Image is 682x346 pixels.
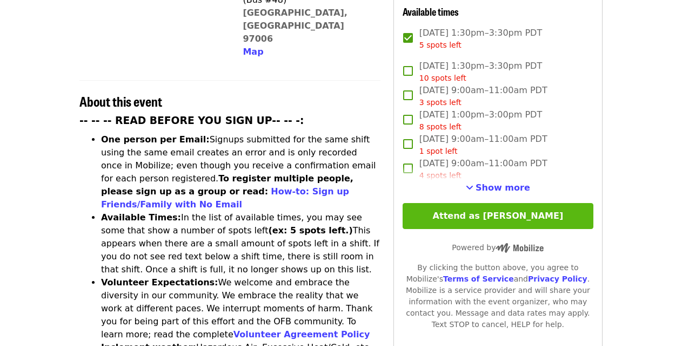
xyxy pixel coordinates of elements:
[403,262,593,330] div: By clicking the button above, you agree to Mobilize's and . Mobilize is a service provider and wi...
[419,84,547,108] span: [DATE] 9:00am–11:00am PDT
[419,171,462,180] span: 4 spots left
[243,8,347,44] a: [GEOGRAPHIC_DATA], [GEOGRAPHIC_DATA] 97006
[452,243,544,252] span: Powered by
[496,243,544,253] img: Powered by Mobilize
[101,276,380,341] li: We welcome and embrace the diversity in our community. We embrace the reality that we work at dif...
[419,133,547,157] span: [DATE] 9:00am–11:00am PDT
[466,181,530,194] button: See more timeslots
[476,182,530,193] span: Show more
[419,122,462,131] span: 8 spots left
[79,92,162,110] span: About this event
[528,275,587,283] a: Privacy Policy
[101,277,218,288] strong: Volunteer Expectations:
[101,133,380,211] li: Signups submitted for the same shift using the same email creates an error and is only recorded o...
[419,74,466,82] span: 10 spots left
[79,115,304,126] strong: -- -- -- READ BEFORE YOU SIGN UP-- -- -:
[419,98,462,107] span: 3 spots left
[419,41,462,49] span: 5 spots left
[403,4,459,18] span: Available times
[419,60,542,84] span: [DATE] 1:30pm–3:30pm PDT
[268,225,352,236] strong: (ex: 5 spots left.)
[419,108,542,133] span: [DATE] 1:00pm–3:00pm PDT
[243,47,263,57] span: Map
[101,212,181,223] strong: Available Times:
[101,211,380,276] li: In the list of available times, you may see some that show a number of spots left This appears wh...
[403,203,593,229] button: Attend as [PERSON_NAME]
[101,186,349,210] a: How-to: Sign up Friends/Family with No Email
[101,173,353,197] strong: To register multiple people, please sign up as a group or read:
[419,157,547,181] span: [DATE] 9:00am–11:00am PDT
[233,329,370,340] a: Volunteer Agreement Policy
[419,27,542,51] span: [DATE] 1:30pm–3:30pm PDT
[419,147,458,155] span: 1 spot left
[101,134,210,145] strong: One person per Email:
[443,275,514,283] a: Terms of Service
[243,45,263,58] button: Map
